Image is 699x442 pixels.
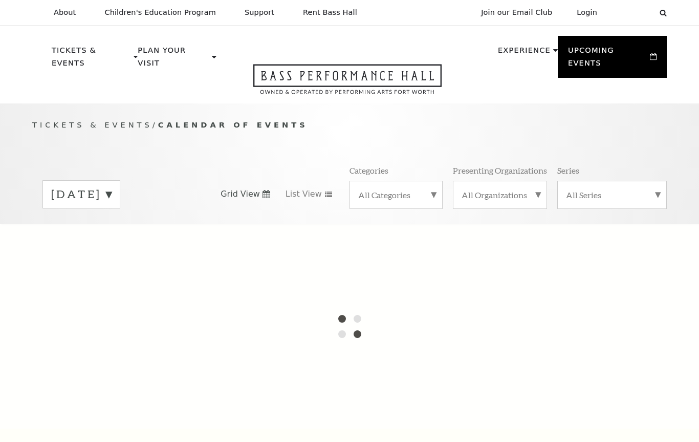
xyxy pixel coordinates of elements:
p: Experience [498,44,551,62]
p: Rent Bass Hall [303,8,357,17]
label: [DATE] [51,186,112,202]
p: / [32,119,667,132]
p: Children's Education Program [104,8,216,17]
span: Grid View [221,188,260,200]
p: Plan Your Visit [138,44,209,75]
span: List View [286,188,322,200]
label: All Organizations [462,190,538,200]
p: Upcoming Events [568,44,647,75]
p: Series [557,165,579,176]
p: Categories [349,165,388,176]
label: All Categories [358,190,434,200]
span: Calendar of Events [158,120,308,129]
label: All Series [566,190,658,200]
select: Select: [614,8,650,17]
p: Tickets & Events [52,44,131,75]
span: Tickets & Events [32,120,152,129]
p: About [54,8,76,17]
p: Support [245,8,274,17]
p: Presenting Organizations [453,165,547,176]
